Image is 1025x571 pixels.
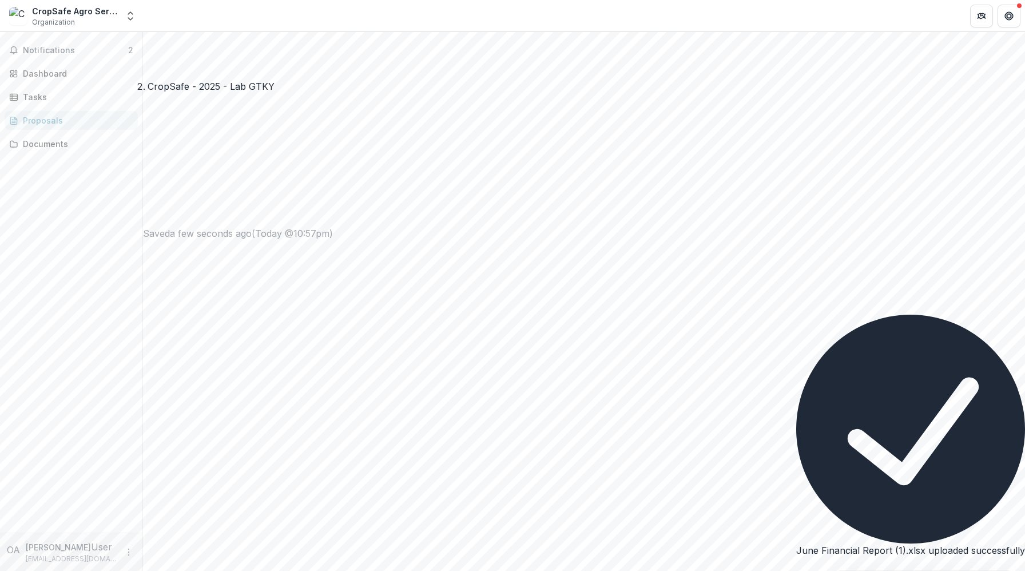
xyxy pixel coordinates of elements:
p: [EMAIL_ADDRESS][DOMAIN_NAME] [26,554,117,564]
div: Dashboard [23,68,129,80]
a: Proposals [5,111,138,130]
div: Proposals [23,114,129,126]
div: CropSafe Agro Service Ltd [32,5,118,17]
a: Dashboard [5,64,138,83]
button: Get Help [998,5,1020,27]
img: CropSafe Agro Service Ltd [9,7,27,25]
a: Tasks [5,88,138,106]
p: User [91,540,112,554]
div: Tasks [23,91,129,103]
span: Notifications [23,46,128,55]
div: Osagie Azeta [7,543,21,557]
p: [PERSON_NAME] [26,541,91,553]
span: Organization [32,17,75,27]
button: More [122,545,136,559]
button: Open entity switcher [122,5,138,27]
div: Saved a few seconds ago ( Today @ 10:57pm ) [143,227,1025,240]
div: Documents [23,138,129,150]
div: CropSafe - 2025 - Lab GTKY [148,80,275,93]
a: Documents [5,134,138,153]
button: Notifications2 [5,41,138,60]
span: 2 [128,45,133,55]
button: Partners [970,5,993,27]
